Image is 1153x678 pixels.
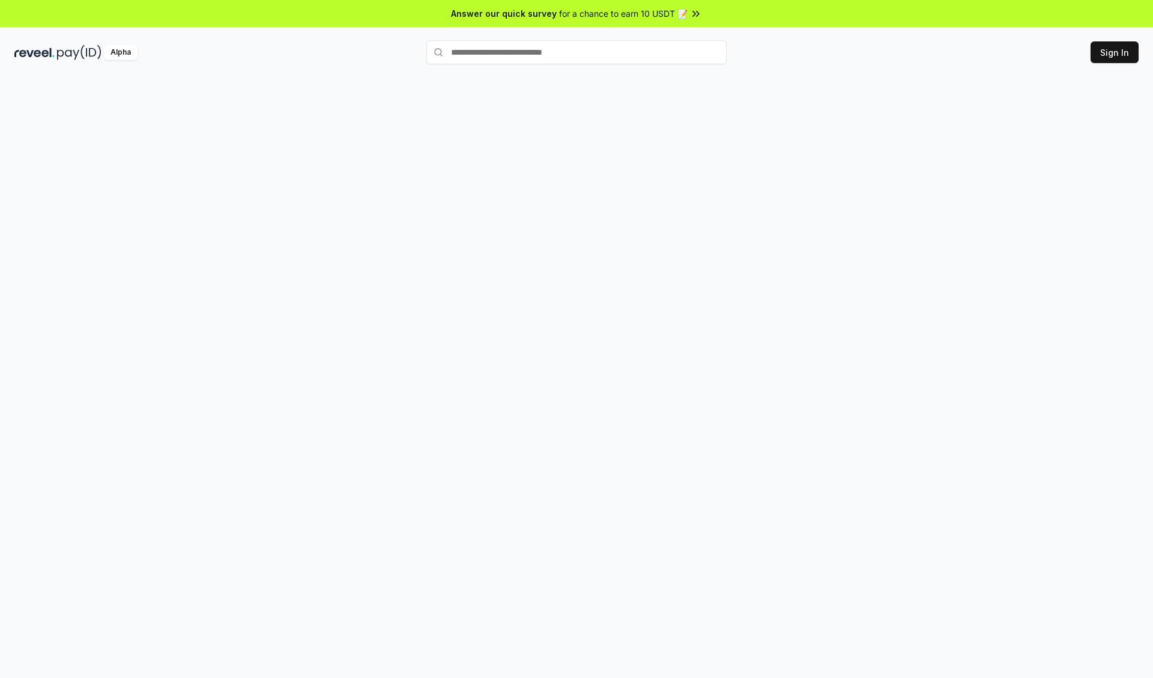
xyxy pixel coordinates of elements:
img: pay_id [57,45,101,60]
img: reveel_dark [14,45,55,60]
span: Answer our quick survey [451,7,557,20]
div: Alpha [104,45,138,60]
button: Sign In [1091,41,1139,63]
span: for a chance to earn 10 USDT 📝 [559,7,688,20]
